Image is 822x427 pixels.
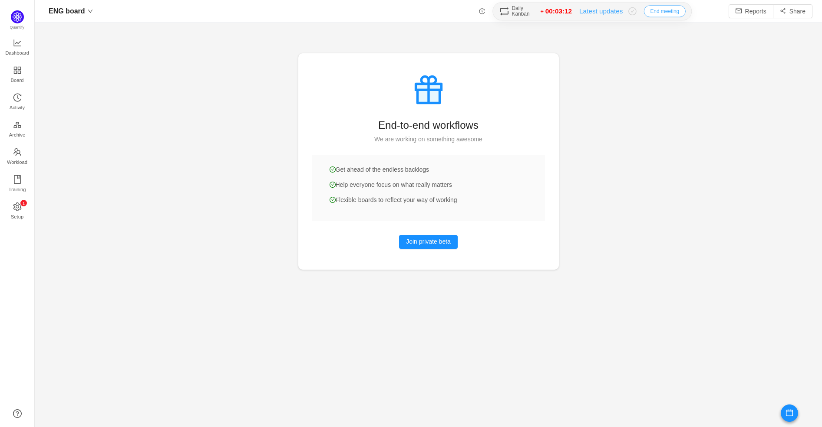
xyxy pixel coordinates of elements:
i: icon: gold [13,121,22,129]
i: icon: line-chart [13,39,22,47]
sup: 1 [20,200,27,206]
i: icon: history [13,93,22,102]
i: icon: team [13,148,22,156]
i: icon: book [13,175,22,184]
a: Workload [13,148,22,166]
span: Daily Kanban [512,6,534,17]
span: 03 [555,10,562,13]
span: 00 [545,10,553,13]
span: Dashboard [5,44,29,62]
span: Board [11,72,24,89]
i: icon: appstore [13,66,22,75]
span: ﹢ [538,10,545,13]
a: Activity [13,94,22,111]
p: Latest updates [579,7,627,16]
a: icon: settingSetup [13,203,22,220]
span: Quantify [10,25,25,29]
span: Training [8,181,26,198]
span: 12 [565,10,572,13]
a: Archive [13,121,22,138]
button: icon: share-altShare [773,4,812,18]
i: icon: down [88,9,93,14]
i: icon: setting [13,202,22,211]
a: Board [13,66,22,84]
button: End meeting [644,5,686,17]
span: : [562,10,565,13]
span: : [553,10,555,13]
i: icon: history [479,8,485,14]
button: icon: calendar [781,404,798,422]
span: Workload [7,153,27,171]
i: icon: retweet [499,6,510,17]
p: 1 [22,200,24,206]
span: ENG board [49,4,85,18]
span: Archive [9,126,25,143]
button: icon: mailReports [729,4,773,18]
a: Training [13,176,22,193]
button: Join private beta [399,235,458,249]
a: icon: question-circle [13,409,22,418]
span: Activity [10,99,25,116]
a: Dashboard [13,39,22,56]
img: Quantify [11,10,24,23]
span: Setup [11,208,23,225]
i: icon: check-circle [628,7,637,16]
